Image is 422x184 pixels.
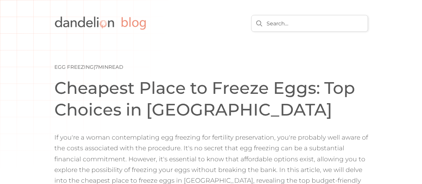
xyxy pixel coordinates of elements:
[98,63,123,70] div: min
[251,15,368,32] input: Search…
[94,63,95,70] div: |
[108,64,123,70] span: read
[54,77,368,121] h1: Cheapest Place to Freeze Eggs: Top Choices in [GEOGRAPHIC_DATA]
[54,63,94,70] div: Egg Freezing
[95,63,98,70] div: 7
